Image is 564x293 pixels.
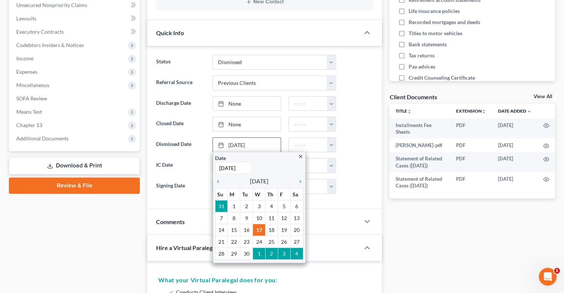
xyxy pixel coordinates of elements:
[215,224,228,236] td: 14
[215,212,228,224] td: 7
[152,55,208,70] label: Status
[409,52,435,59] span: Tax returns
[253,200,265,212] td: 3
[215,154,226,162] label: Date
[215,189,228,200] th: Su
[450,172,492,193] td: PDF
[16,95,47,101] span: SOFA Review
[534,94,552,99] a: View All
[10,92,140,105] a: SOFA Review
[16,135,69,141] span: Additional Documents
[228,200,240,212] td: 1
[290,212,303,224] td: 13
[389,119,450,139] td: Installments Fee Sheets
[294,179,303,184] i: chevron_right
[16,122,42,128] span: Chapter 13
[215,179,225,184] i: chevron_left
[16,55,33,61] span: Income
[240,212,253,224] td: 9
[9,157,140,174] a: Download & Print
[152,158,208,173] label: IC Date
[278,236,290,248] td: 26
[240,200,253,212] td: 2
[395,108,411,114] a: Titleunfold_more
[409,19,480,26] span: Recorded mortgages and deeds
[492,119,537,139] td: [DATE]
[240,236,253,248] td: 23
[152,76,208,90] label: Referral Source
[152,179,208,194] label: Signing Date
[16,15,36,21] span: Lawsuits
[389,93,437,101] div: Client Documents
[250,177,268,186] span: [DATE]
[240,189,253,200] th: Tu
[389,152,450,173] td: Statement of Related Cases ([DATE])
[213,97,281,111] a: None
[265,189,278,200] th: Th
[290,200,303,212] td: 6
[152,117,208,131] label: Closed Date
[450,119,492,139] td: PDF
[253,236,265,248] td: 24
[289,138,327,152] input: -- : --
[409,74,475,81] span: Credit Counseling Certificate
[278,248,290,260] td: 3
[407,109,411,114] i: unfold_more
[10,12,140,25] a: Lawsuits
[16,69,37,75] span: Expenses
[539,268,557,286] iframe: Intercom live chat
[278,224,290,236] td: 19
[289,117,327,131] input: -- : --
[228,236,240,248] td: 22
[228,212,240,224] td: 8
[409,63,435,70] span: Pay advices
[265,224,278,236] td: 18
[152,137,208,152] label: Dismissed Date
[158,276,371,284] h5: What your Virtual Paralegal does for you:
[16,82,49,88] span: Miscellaneous
[554,268,560,274] span: 1
[228,189,240,200] th: M
[156,244,217,251] span: Hire a Virtual Paralegal
[240,248,253,260] td: 30
[289,97,327,111] input: -- : --
[215,248,228,260] td: 28
[289,159,327,173] input: -- : --
[389,172,450,193] td: Statement of Related Cases ([DATE])
[16,109,42,115] span: Means Test
[228,224,240,236] td: 15
[9,177,140,194] a: Review & File
[253,224,265,236] td: 17
[298,154,303,159] i: close
[492,139,537,152] td: [DATE]
[240,224,253,236] td: 16
[16,42,84,48] span: Codebtors Insiders & Notices
[265,212,278,224] td: 11
[498,108,531,114] a: Date Added expand_more
[278,189,290,200] th: F
[10,25,140,39] a: Executory Contracts
[16,29,64,35] span: Executory Contracts
[492,172,537,193] td: [DATE]
[290,224,303,236] td: 20
[213,138,281,152] a: [DATE]
[278,212,290,224] td: 12
[156,29,184,36] span: Quick Info
[482,109,486,114] i: unfold_more
[215,162,252,174] input: 1/1/2013
[215,236,228,248] td: 21
[492,152,537,173] td: [DATE]
[215,177,225,186] a: chevron_left
[152,96,208,111] label: Discharge Date
[16,2,87,8] span: Unsecured Nonpriority Claims
[215,200,228,212] td: 31
[156,218,185,225] span: Comments
[265,248,278,260] td: 2
[527,109,531,114] i: expand_more
[253,189,265,200] th: W
[298,152,303,160] a: close
[278,200,290,212] td: 5
[409,30,462,37] span: Titles to motor vehicles
[290,189,303,200] th: Sa
[409,41,447,48] span: Bank statements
